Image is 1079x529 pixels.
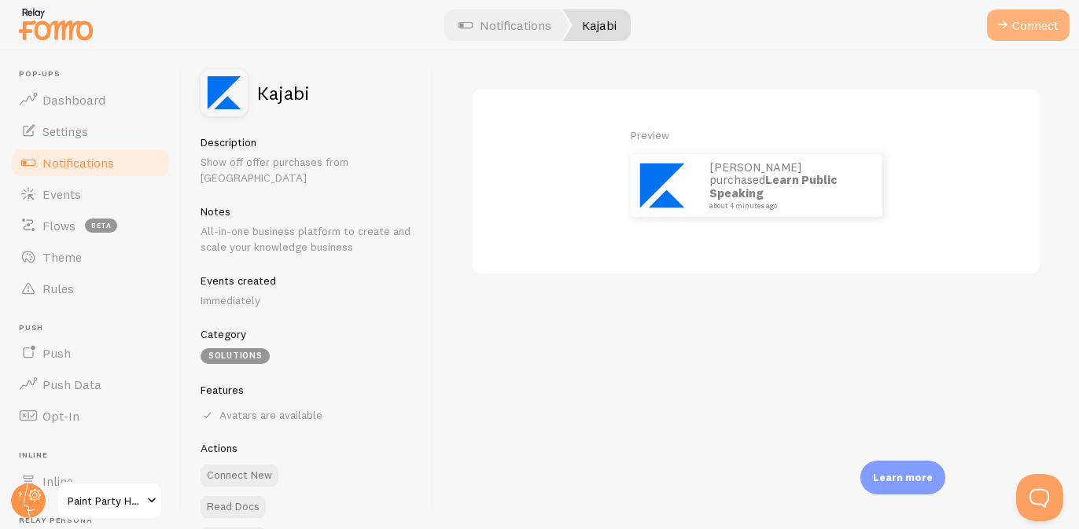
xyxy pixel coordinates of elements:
p: Immediately [201,292,414,308]
img: fomo-relay-logo-orange.svg [17,4,95,44]
img: kajabi.png [631,154,694,217]
div: Learn more [860,461,945,494]
a: Events [9,178,171,210]
p: Preview [631,127,882,143]
h5: Features [201,383,414,397]
small: about 4 minutes ago [709,202,862,210]
a: Settings [9,116,171,147]
h5: Notes [201,204,414,219]
div: Avatars are available [201,408,414,422]
a: Theme [9,241,171,273]
span: Inline [42,473,73,489]
p: [PERSON_NAME] purchased [709,161,867,210]
h5: Events created [201,274,414,288]
span: Relay Persona [19,516,171,526]
span: Dashboard [42,92,105,108]
p: All-in-one business platform to create and scale your knowledge business [201,223,414,255]
a: Opt-In [9,400,171,432]
span: Theme [42,249,82,265]
iframe: Help Scout Beacon - Open [1016,474,1063,521]
span: Opt-In [42,408,79,424]
a: Push Data [9,369,171,400]
a: Push [9,337,171,369]
span: Push [19,323,171,333]
strong: Learn Public Speaking [709,172,837,200]
a: Paint Party Headquarters [57,482,163,520]
div: Solutions [201,348,270,364]
h5: Description [201,135,414,149]
span: Push [42,345,71,361]
a: Dashboard [9,84,171,116]
a: Rules [9,273,171,304]
a: Read Docs [201,496,266,518]
span: Events [42,186,81,202]
p: Learn more [873,470,933,485]
span: Pop-ups [19,69,171,79]
a: Flows beta [9,210,171,241]
span: Notifications [42,155,114,171]
a: Inline [9,465,171,497]
span: Flows [42,218,75,233]
button: Connect New [201,465,278,487]
img: fomo_icons_kajabi.svg [201,69,248,116]
span: Paint Party Headquarters [68,491,142,510]
a: Notifications [9,147,171,178]
h5: Category [201,327,414,341]
span: Settings [42,123,88,139]
span: Push Data [42,377,101,392]
p: Show off offer purchases from [GEOGRAPHIC_DATA] [201,154,414,186]
span: Rules [42,281,74,296]
h2: Kajabi [257,83,310,102]
span: beta [85,219,117,233]
span: Inline [19,450,171,461]
h5: Actions [201,441,414,455]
